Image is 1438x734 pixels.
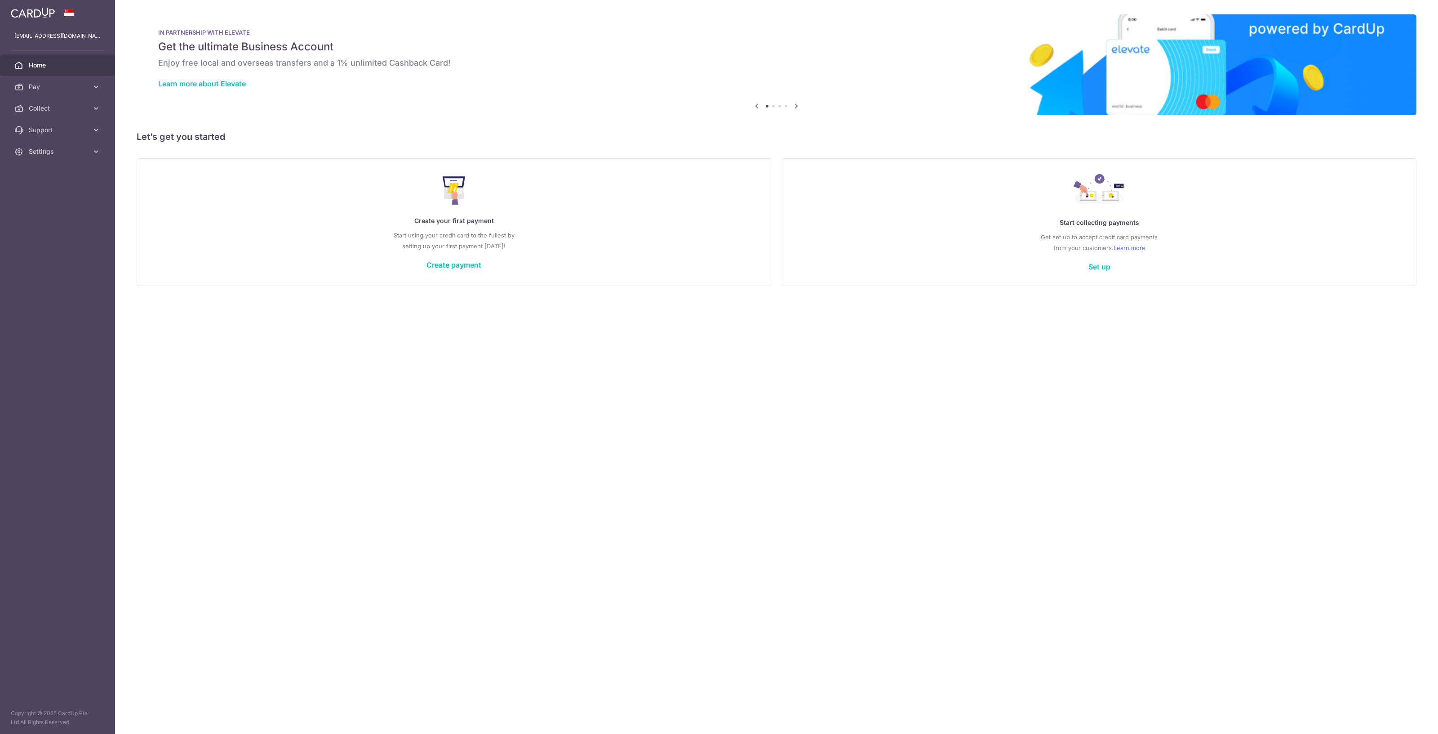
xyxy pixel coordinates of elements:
p: IN PARTNERSHIP WITH ELEVATE [158,29,1395,36]
span: Pay [29,82,88,91]
p: Get set up to accept credit card payments from your customers. [800,232,1398,253]
p: Start using your credit card to the fullest by setting up your first payment [DATE]! [155,230,753,251]
img: Renovation banner [137,14,1416,115]
a: Set up [1088,262,1110,271]
h6: Enjoy free local and overseas transfers and a 1% unlimited Cashback Card! [158,58,1395,68]
span: Support [29,125,88,134]
img: Collect Payment [1074,174,1125,206]
span: Home [29,61,88,70]
p: Start collecting payments [800,217,1398,228]
p: Create your first payment [155,215,753,226]
span: Collect [29,104,88,113]
img: CardUp [11,7,55,18]
img: Make Payment [443,176,466,205]
a: Create payment [426,260,481,269]
a: Learn more [1114,242,1145,253]
span: Settings [29,147,88,156]
h5: Get the ultimate Business Account [158,40,1395,54]
p: [EMAIL_ADDRESS][DOMAIN_NAME] [14,31,101,40]
h5: Let’s get you started [137,130,1416,144]
a: Learn more about Elevate [158,79,246,88]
